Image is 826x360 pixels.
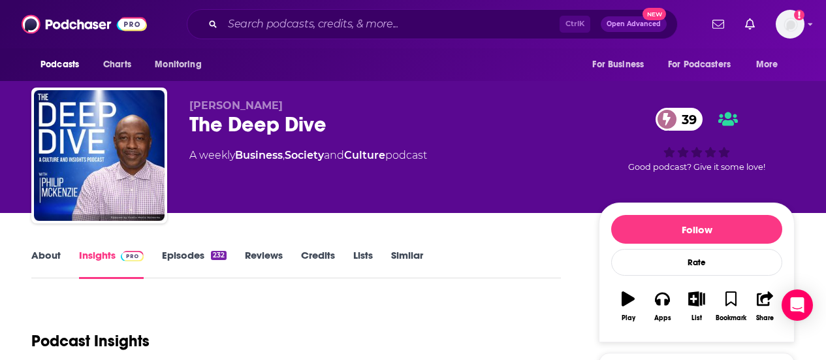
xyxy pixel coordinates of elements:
button: Open AdvancedNew [601,16,667,32]
span: New [643,8,666,20]
div: 232 [211,251,227,260]
div: A weekly podcast [189,148,427,163]
span: Charts [103,56,131,74]
button: open menu [146,52,218,77]
a: Credits [301,249,335,279]
button: List [680,283,714,330]
div: Play [622,314,635,322]
button: open menu [31,52,96,77]
span: and [324,149,344,161]
button: Share [748,283,782,330]
a: Reviews [245,249,283,279]
div: List [691,314,702,322]
div: Rate [611,249,782,276]
img: User Profile [776,10,804,39]
a: Similar [391,249,423,279]
h1: Podcast Insights [31,331,150,351]
span: Ctrl K [560,16,590,33]
input: Search podcasts, credits, & more... [223,14,560,35]
svg: Add a profile image [794,10,804,20]
button: Follow [611,215,782,244]
span: Logged in as mdekoning [776,10,804,39]
a: Culture [344,149,385,161]
div: Share [756,314,774,322]
div: 39Good podcast? Give it some love! [599,99,795,180]
img: Podchaser Pro [121,251,144,261]
button: Show profile menu [776,10,804,39]
span: Good podcast? Give it some love! [628,162,765,172]
span: 39 [669,108,703,131]
a: InsightsPodchaser Pro [79,249,144,279]
div: Open Intercom Messenger [782,289,813,321]
button: Apps [645,283,679,330]
a: 39 [656,108,703,131]
a: Business [235,149,283,161]
span: [PERSON_NAME] [189,99,283,112]
span: Open Advanced [607,21,661,27]
span: Monitoring [155,56,201,74]
a: Show notifications dropdown [707,13,729,35]
span: Podcasts [40,56,79,74]
div: Bookmark [716,314,746,322]
button: open menu [747,52,795,77]
button: open menu [583,52,660,77]
button: Bookmark [714,283,748,330]
span: , [283,149,285,161]
a: Lists [353,249,373,279]
button: open menu [659,52,750,77]
img: Podchaser - Follow, Share and Rate Podcasts [22,12,147,37]
a: Episodes232 [162,249,227,279]
span: For Business [592,56,644,74]
div: Apps [654,314,671,322]
a: Society [285,149,324,161]
a: Charts [95,52,139,77]
a: Show notifications dropdown [740,13,760,35]
div: Search podcasts, credits, & more... [187,9,678,39]
img: The Deep Dive [34,90,165,221]
span: More [756,56,778,74]
span: For Podcasters [668,56,731,74]
button: Play [611,283,645,330]
a: About [31,249,61,279]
